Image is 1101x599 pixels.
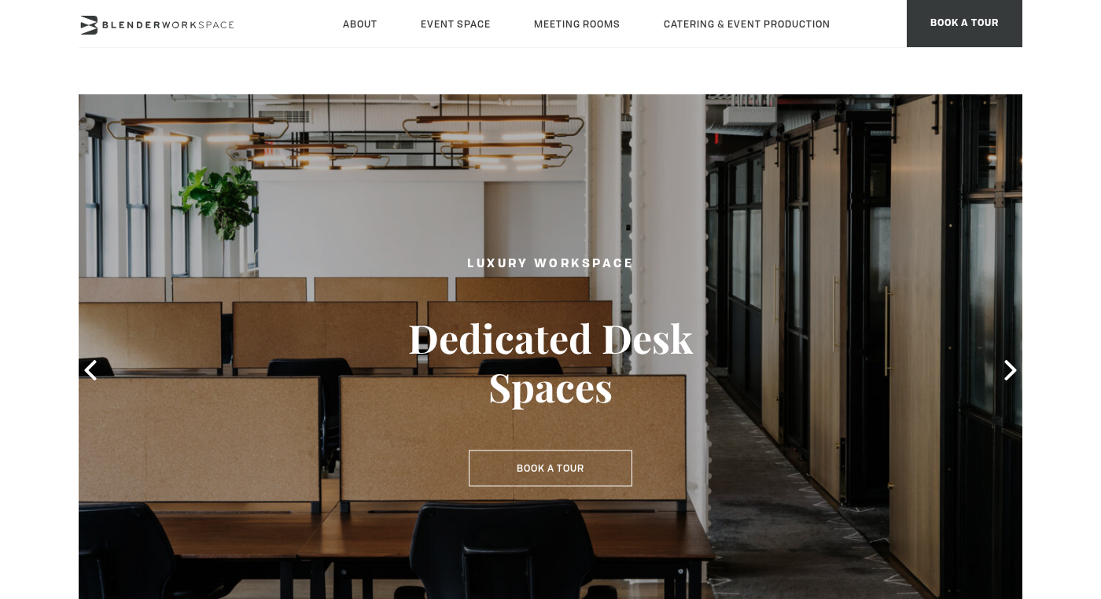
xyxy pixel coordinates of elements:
a: Book a Tour [469,458,632,475]
iframe: Chat Widget [1022,524,1101,599]
h2: Luxury Workspace [370,255,731,274]
h3: Dedicated Desk Spaces [370,314,731,411]
button: Book a Tour [469,450,632,487]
